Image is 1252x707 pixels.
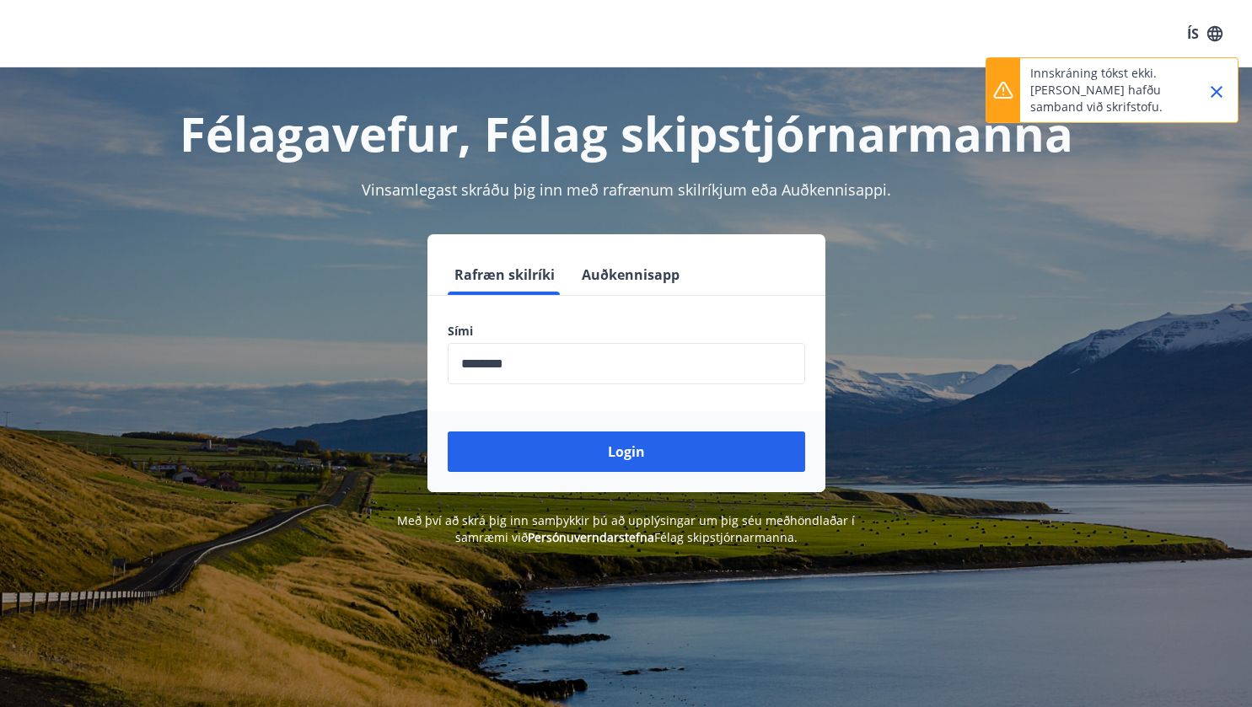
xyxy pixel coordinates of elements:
[1202,78,1231,106] button: Close
[575,254,686,295] button: Auðkennisapp
[448,323,805,340] label: Sími
[528,529,654,545] a: Persónuverndarstefna
[397,512,855,545] span: Með því að skrá þig inn samþykkir þú að upplýsingar um þig séu meðhöndlaðar í samræmi við Félag s...
[448,254,562,295] button: Rafræn skilríki
[362,179,891,200] span: Vinsamlegast skráðu þig inn með rafrænum skilríkjum eða Auðkennisappi.
[1030,65,1179,115] p: Innskráning tókst ekki. [PERSON_NAME] hafðu samband við skrifstofu.
[1178,19,1232,49] button: ÍS
[448,431,805,472] button: Login
[40,101,1213,165] h1: Félagavefur, Félag skipstjórnarmanna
